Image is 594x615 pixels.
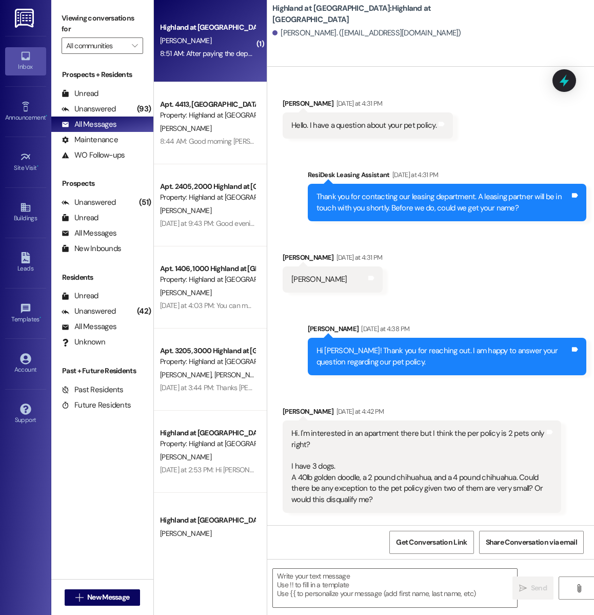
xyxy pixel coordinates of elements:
[160,370,214,379] span: [PERSON_NAME]
[134,303,153,319] div: (42)
[160,22,255,33] div: Highland at [GEOGRAPHIC_DATA]
[575,584,583,592] i: 
[160,274,255,285] div: Property: Highland at [GEOGRAPHIC_DATA]
[62,306,116,317] div: Unanswered
[334,98,383,109] div: [DATE] at 4:31 PM
[291,428,545,505] div: Hi. I'm interested in an apartment there but I think the per policy is 2 pets only right? I have ...
[39,314,41,321] span: •
[5,400,46,428] a: Support
[51,272,153,283] div: Residents
[160,345,255,356] div: Apt. 3205, 3000 Highland at [GEOGRAPHIC_DATA]
[5,47,46,75] a: Inbox
[390,169,439,180] div: [DATE] at 4:31 PM
[283,406,561,420] div: [PERSON_NAME]
[65,589,141,606] button: New Message
[519,584,527,592] i: 
[160,428,255,438] div: Highland at [GEOGRAPHIC_DATA]
[15,9,36,28] img: ResiDesk Logo
[62,119,116,130] div: All Messages
[62,150,125,161] div: WO Follow-ups
[51,69,153,80] div: Prospects + Residents
[62,88,98,99] div: Unread
[334,252,383,263] div: [DATE] at 4:31 PM
[62,104,116,114] div: Unanswered
[160,124,211,133] span: [PERSON_NAME]
[291,274,347,285] div: [PERSON_NAME]
[62,134,118,145] div: Maintenance
[160,452,211,462] span: [PERSON_NAME]
[160,192,255,203] div: Property: Highland at [GEOGRAPHIC_DATA]
[160,206,211,215] span: [PERSON_NAME]
[160,36,211,45] span: [PERSON_NAME]
[316,345,570,368] div: Hi [PERSON_NAME]! Thank you for reaching out. I am happy to answer your question regarding our pe...
[396,537,467,548] span: Get Conversation Link
[486,537,577,548] span: Share Conversation via email
[5,300,46,328] a: Templates •
[359,323,409,334] div: [DATE] at 4:38 PM
[66,37,127,54] input: All communities
[272,28,461,39] div: [PERSON_NAME]. ([EMAIL_ADDRESS][DOMAIN_NAME])
[308,169,586,184] div: ResiDesk Leasing Assistant
[214,370,266,379] span: [PERSON_NAME]
[37,163,38,170] span: •
[62,337,105,348] div: Unknown
[160,529,211,538] span: [PERSON_NAME]
[283,252,383,266] div: [PERSON_NAME]
[46,112,47,120] span: •
[160,181,255,192] div: Apt. 2405, 2000 Highland at [GEOGRAPHIC_DATA]
[5,249,46,277] a: Leads
[512,576,553,600] button: Send
[134,101,153,117] div: (93)
[334,406,384,417] div: [DATE] at 4:42 PM
[283,98,453,112] div: [PERSON_NAME]
[272,3,478,25] b: Highland at [GEOGRAPHIC_DATA]: Highland at [GEOGRAPHIC_DATA]
[160,515,255,526] div: Highland at [GEOGRAPHIC_DATA]
[51,178,153,189] div: Prospects
[62,385,124,395] div: Past Residents
[389,531,473,554] button: Get Conversation Link
[316,191,570,214] div: Thank you for contacting our leasing department. A leasing partner will be in touch with you shor...
[5,199,46,226] a: Buildings
[5,350,46,378] a: Account
[62,291,98,301] div: Unread
[62,197,116,208] div: Unanswered
[479,531,584,554] button: Share Conversation via email
[62,243,121,254] div: New Inbounds
[51,366,153,376] div: Past + Future Residents
[75,593,83,602] i: 
[62,228,116,239] div: All Messages
[62,400,131,411] div: Future Residents
[160,383,292,392] div: [DATE] at 3:44 PM: Thanks [PERSON_NAME]!
[531,583,547,593] span: Send
[291,120,437,131] div: Hello. I have a question about your pet policy.
[62,321,116,332] div: All Messages
[160,99,255,110] div: Apt. 4413, [GEOGRAPHIC_DATA] at [GEOGRAPHIC_DATA]
[160,110,255,121] div: Property: Highland at [GEOGRAPHIC_DATA]
[308,323,586,338] div: [PERSON_NAME]
[136,195,153,210] div: (51)
[160,263,255,274] div: Apt. 1406, 1000 Highland at [GEOGRAPHIC_DATA]
[160,356,255,367] div: Property: Highland at [GEOGRAPHIC_DATA]
[62,10,143,37] label: Viewing conversations for
[132,42,137,50] i: 
[160,438,255,449] div: Property: Highland at [GEOGRAPHIC_DATA]
[62,213,98,223] div: Unread
[160,288,211,297] span: [PERSON_NAME]
[5,148,46,176] a: Site Visit •
[87,592,129,603] span: New Message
